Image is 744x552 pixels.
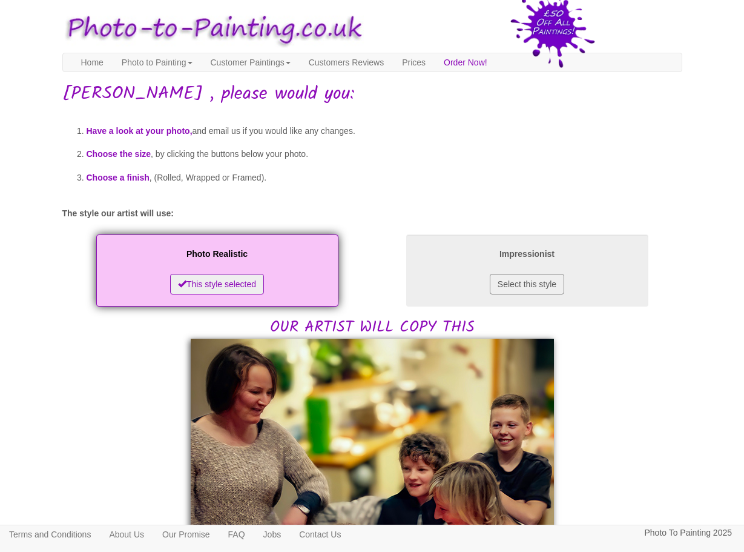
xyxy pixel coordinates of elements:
[219,525,254,544] a: FAQ
[254,525,291,544] a: Jobs
[170,274,264,294] button: This style selected
[435,53,496,71] a: Order Now!
[72,53,113,71] a: Home
[87,149,151,159] span: Choose the size
[100,525,153,544] a: About Us
[62,231,682,336] h2: OUR ARTIST WILL COPY THIS
[418,247,636,262] p: Impressionist
[644,525,732,540] p: Photo To Painting 2025
[56,6,366,53] img: Photo to Painting
[62,207,174,219] label: The style our artist will use:
[393,53,435,71] a: Prices
[87,119,682,143] li: and email us if you would like any changes.
[87,166,682,190] li: , (Rolled, Wrapped or Framed).
[300,53,393,71] a: Customers Reviews
[108,247,326,262] p: Photo Realistic
[87,173,150,182] span: Choose a finish
[153,525,219,544] a: Our Promise
[62,84,682,104] h1: [PERSON_NAME] , please would you:
[113,53,202,71] a: Photo to Painting
[290,525,350,544] a: Contact Us
[87,126,193,136] span: Have a look at your photo,
[490,274,564,294] button: Select this style
[87,142,682,166] li: , by clicking the buttons below your photo.
[202,53,300,71] a: Customer Paintings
